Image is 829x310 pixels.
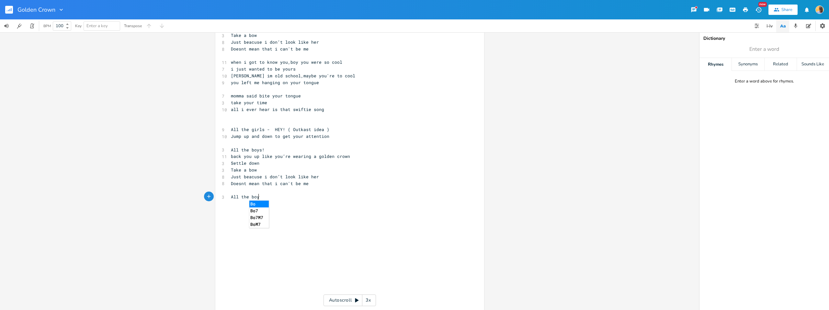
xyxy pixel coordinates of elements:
span: Just beacuse i don’t look like her [231,39,319,45]
span: Jump up and down to get your attention [231,133,329,139]
div: 3x [362,294,374,306]
span: All the boys! [231,147,265,153]
span: Doesnt mean that i can't be me [231,46,309,52]
div: BPM [43,24,51,28]
div: New [758,2,767,7]
div: Enter a word above for rhymes. [735,79,794,84]
span: Enter a word [749,46,779,53]
div: Synonyms [732,58,764,71]
li: Bo7 [249,207,269,214]
span: all i ever hear is that swiftie song [231,106,324,112]
span: when i got to know you,boy you were so cool [231,59,342,65]
span: Take a bow [231,167,257,173]
div: Related [765,58,797,71]
div: Sounds Like [797,58,829,71]
img: Shaza Musician [815,6,824,14]
span: back you up like you’re wearing a golden crown [231,153,350,159]
span: you left me hanging on your tongue [231,80,319,85]
span: take your time [231,100,267,105]
div: Dictionary [703,36,825,41]
span: Doesnt mean that i can't be me [231,181,309,186]
span: Settle down [231,160,259,166]
span: [PERSON_NAME] im old school,maybe you're to cool [231,73,355,79]
button: Share [768,5,798,15]
button: New [752,4,765,16]
div: Transpose [124,24,142,28]
span: All the boy [231,194,259,200]
div: Key [75,24,82,28]
span: Just beacuse i don’t look like her [231,174,319,180]
li: BoM7 [249,221,269,228]
span: i just wanted to be yours [231,66,296,72]
span: Take a bow [231,32,257,38]
div: Rhymes [699,58,732,71]
span: Golden Crown [17,7,55,13]
span: Enter a key [86,23,108,29]
span: momma said bite your tongue [231,93,301,99]
li: Bo7M7 [249,214,269,221]
div: Share [781,7,792,13]
span: All the girls - HEY! ( Outkast idea ) [231,127,329,132]
div: Autoscroll [324,294,376,306]
li: Bo [249,201,269,207]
